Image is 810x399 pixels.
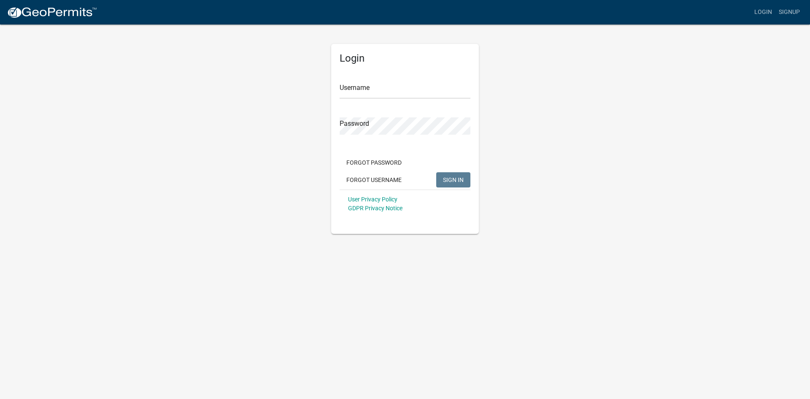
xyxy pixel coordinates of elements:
button: SIGN IN [436,172,470,187]
a: Signup [775,4,803,20]
span: SIGN IN [443,176,464,183]
button: Forgot Username [340,172,408,187]
a: User Privacy Policy [348,196,397,203]
a: GDPR Privacy Notice [348,205,402,212]
a: Login [751,4,775,20]
h5: Login [340,52,470,65]
button: Forgot Password [340,155,408,170]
